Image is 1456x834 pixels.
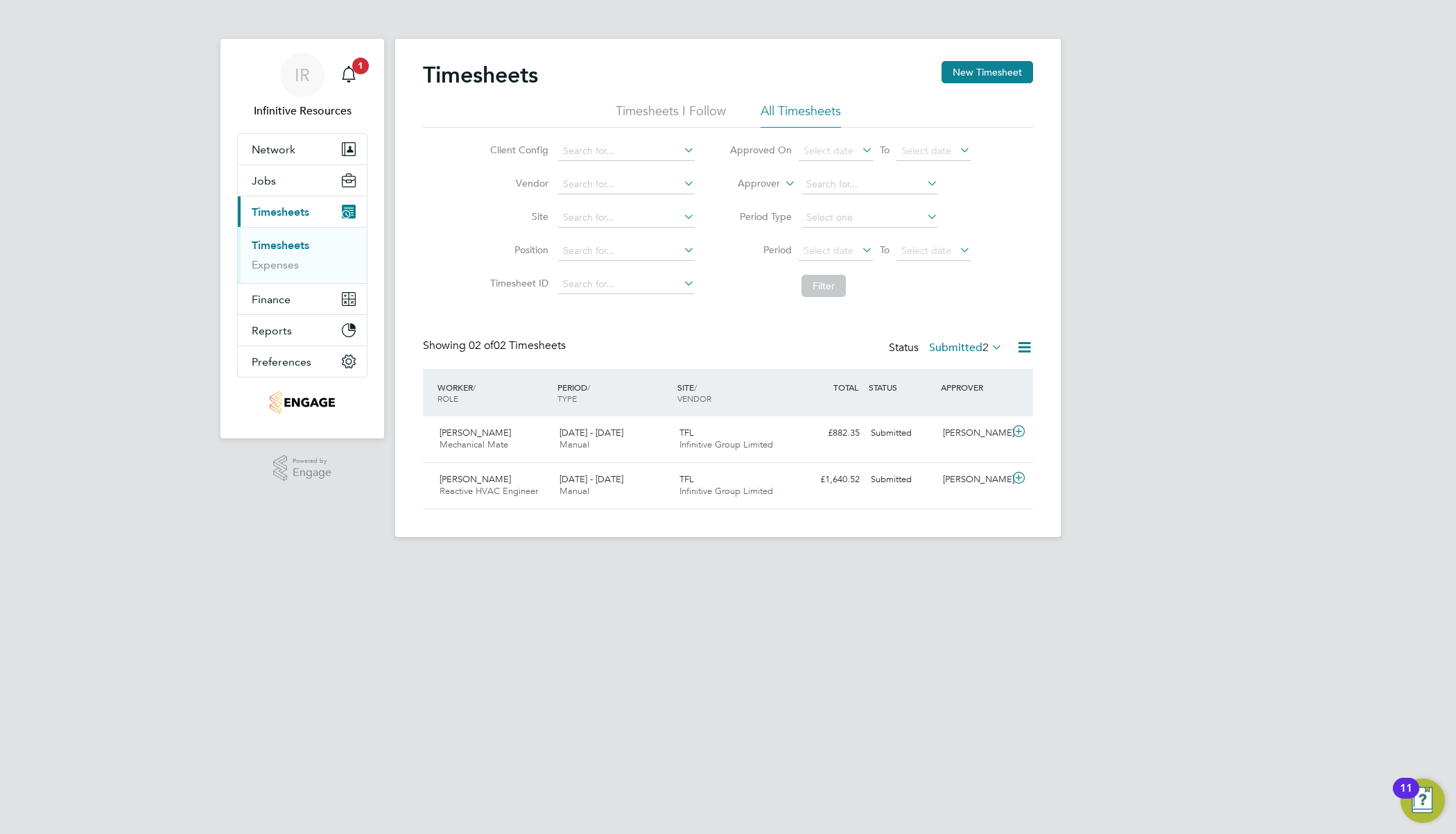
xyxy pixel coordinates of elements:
[252,258,299,271] a: Expenses
[238,227,367,283] div: Timesheets
[1401,778,1445,823] button: Open Resource Center, 11 new notifications
[679,473,694,485] span: TFL
[486,177,548,189] label: Vendor
[238,284,367,314] button: Finance
[937,422,1009,445] div: [PERSON_NAME]
[473,382,476,393] span: /
[293,467,331,479] span: Engage
[560,485,589,497] span: Manual
[558,208,695,228] input: Search for...
[587,382,590,393] span: /
[804,244,853,257] span: Select date
[865,422,937,445] div: Submitted
[238,196,367,227] button: Timesheets
[252,143,295,156] span: Network
[616,103,726,128] li: Timesheets I Follow
[889,339,1005,358] div: Status
[865,375,937,400] div: STATUS
[469,339,494,352] span: 02 of
[238,346,367,377] button: Preferences
[1400,788,1412,806] div: 11
[729,144,792,156] label: Approved On
[801,275,846,297] button: Filter
[270,391,334,414] img: infinitivegroup-logo-retina.png
[558,275,695,294] input: Search for...
[557,393,577,404] span: TYPE
[793,422,865,445] div: £882.35
[238,165,367,196] button: Jobs
[440,485,538,497] span: Reactive HVAC Engineer
[554,375,674,411] div: PERIOD
[801,208,938,228] input: Select one
[440,439,508,450] span: Mechanical Mate
[833,382,858,393] span: TOTAL
[865,468,937,491] div: Submitted
[423,339,569,353] div: Showing
[423,61,538,89] h2: Timesheets
[273,455,332,482] a: Powered byEngage
[486,244,548,256] label: Position
[560,427,623,439] span: [DATE] - [DATE]
[295,66,310,84] span: IR
[937,468,1009,491] div: [PERSON_NAME]
[558,142,695,161] input: Search for...
[238,134,367,164] button: Network
[982,341,989,355] span: 2
[729,210,792,223] label: Period Type
[252,239,309,252] a: Timesheets
[804,144,853,157] span: Select date
[901,144,951,157] span: Select date
[876,241,894,259] span: To
[440,473,511,485] span: [PERSON_NAME]
[560,439,589,450] span: Manual
[486,144,548,156] label: Client Config
[674,375,794,411] div: SITE
[252,174,276,187] span: Jobs
[694,382,697,393] span: /
[293,455,331,467] span: Powered by
[942,61,1033,83] button: New Timesheet
[718,177,780,191] label: Approver
[679,439,773,450] span: Infinitive Group Limited
[352,58,369,74] span: 1
[237,53,367,119] a: IRInfinitive Resources
[252,355,311,368] span: Preferences
[434,375,554,411] div: WORKER
[220,39,384,439] nav: Main navigation
[486,210,548,223] label: Site
[558,241,695,261] input: Search for...
[335,53,363,97] a: 1
[252,324,292,337] span: Reports
[937,375,1009,400] div: APPROVER
[761,103,841,128] li: All Timesheets
[901,244,951,257] span: Select date
[437,393,458,404] span: ROLE
[558,175,695,194] input: Search for...
[801,175,938,194] input: Search for...
[252,293,291,306] span: Finance
[679,427,694,439] span: TFL
[793,468,865,491] div: £1,640.52
[677,393,711,404] span: VENDOR
[876,141,894,159] span: To
[469,339,566,352] span: 02 Timesheets
[440,427,511,439] span: [PERSON_NAME]
[729,244,792,256] label: Period
[560,473,623,485] span: [DATE] - [DATE]
[929,341,1003,355] label: Submitted
[237,103,367,119] span: Infinitive Resources
[679,485,773,497] span: Infinitive Group Limited
[237,391,367,414] a: Go to home page
[486,277,548,289] label: Timesheet ID
[238,315,367,346] button: Reports
[252,205,309,219] span: Timesheets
